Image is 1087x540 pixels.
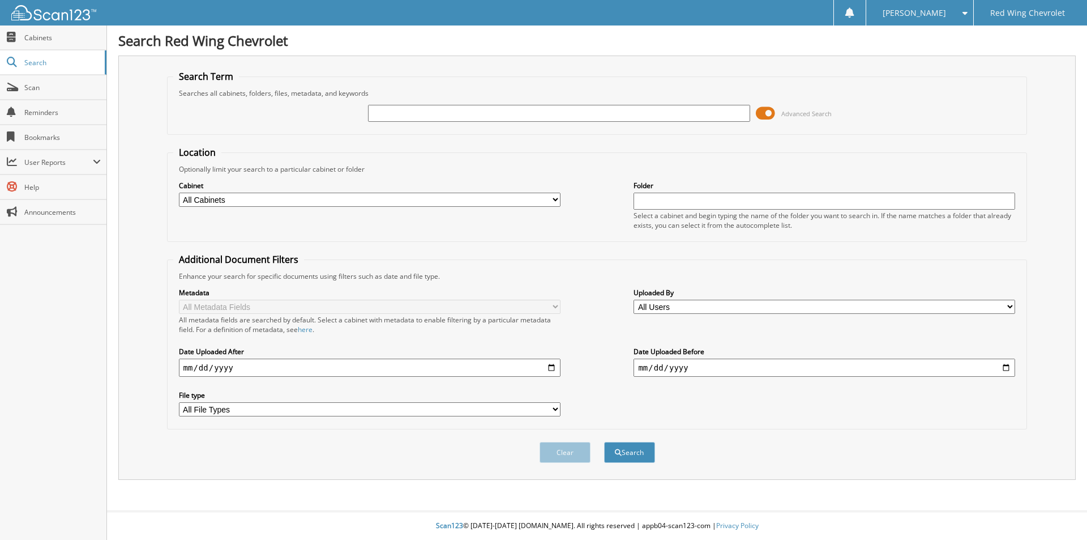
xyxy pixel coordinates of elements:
label: Date Uploaded Before [634,347,1015,356]
label: Uploaded By [634,288,1015,297]
legend: Search Term [173,70,239,83]
div: Select a cabinet and begin typing the name of the folder you want to search in. If the name match... [634,211,1015,230]
legend: Additional Document Filters [173,253,304,266]
div: Optionally limit your search to a particular cabinet or folder [173,164,1021,174]
span: Announcements [24,207,101,217]
button: Search [604,442,655,463]
span: Bookmarks [24,133,101,142]
div: Enhance your search for specific documents using filters such as date and file type. [173,271,1021,281]
span: Red Wing Chevrolet [990,10,1065,16]
span: User Reports [24,158,93,167]
label: File type [179,390,560,400]
legend: Location [173,146,221,159]
h1: Search Red Wing Chevrolet [118,31,1076,50]
span: [PERSON_NAME] [883,10,946,16]
span: Cabinets [24,33,101,42]
label: Metadata [179,288,560,297]
span: Advanced Search [781,109,832,118]
span: Scan [24,83,101,92]
label: Cabinet [179,181,560,190]
input: end [634,359,1015,377]
span: Help [24,182,101,192]
span: Reminders [24,108,101,117]
a: Privacy Policy [716,521,759,530]
div: © [DATE]-[DATE] [DOMAIN_NAME]. All rights reserved | appb04-scan123-com | [107,512,1087,540]
img: scan123-logo-white.svg [11,5,96,20]
label: Folder [634,181,1015,190]
span: Search [24,58,99,67]
button: Clear [540,442,590,463]
span: Scan123 [436,521,463,530]
div: All metadata fields are searched by default. Select a cabinet with metadata to enable filtering b... [179,315,560,334]
a: here [298,325,313,334]
label: Date Uploaded After [179,347,560,356]
div: Searches all cabinets, folders, files, metadata, and keywords [173,88,1021,98]
input: start [179,359,560,377]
